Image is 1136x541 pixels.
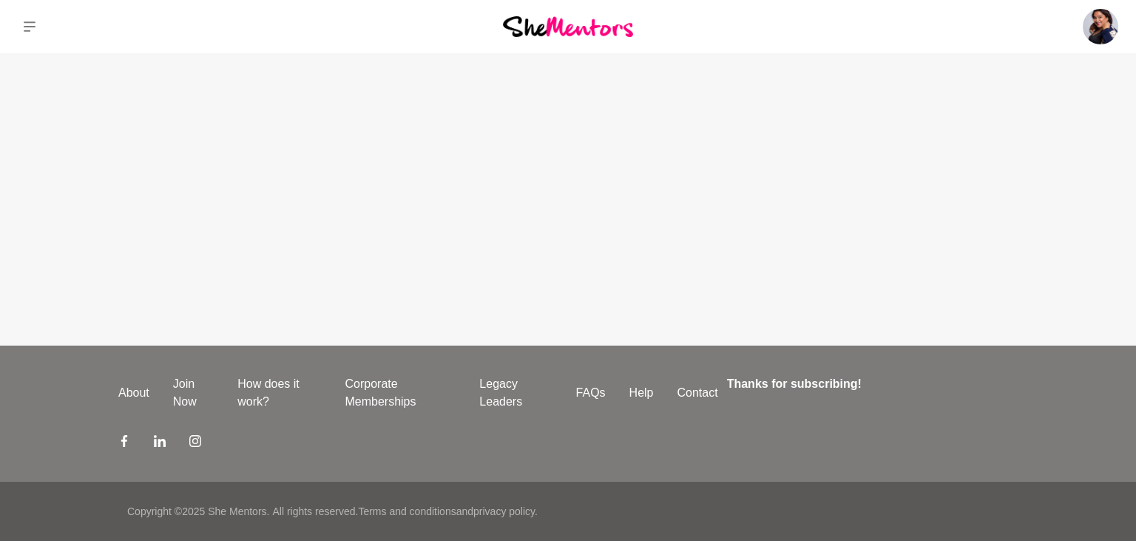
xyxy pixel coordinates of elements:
[226,375,333,411] a: How does it work?
[473,505,535,517] a: privacy policy
[358,505,456,517] a: Terms and conditions
[106,384,161,402] a: About
[618,384,666,402] a: Help
[127,504,269,520] p: Copyright © 2025 She Mentors .
[118,434,130,452] a: Facebook
[333,375,467,411] a: Corporate Memberships
[154,434,166,452] a: LinkedIn
[1083,9,1118,44] img: Richa Joshi
[503,16,633,36] img: She Mentors Logo
[272,504,537,520] p: All rights reserved. and .
[564,384,618,402] a: FAQs
[161,375,226,411] a: Join Now
[467,375,564,411] a: Legacy Leaders
[727,375,1009,393] h4: Thanks for subscribing!
[189,434,201,452] a: Instagram
[666,384,730,402] a: Contact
